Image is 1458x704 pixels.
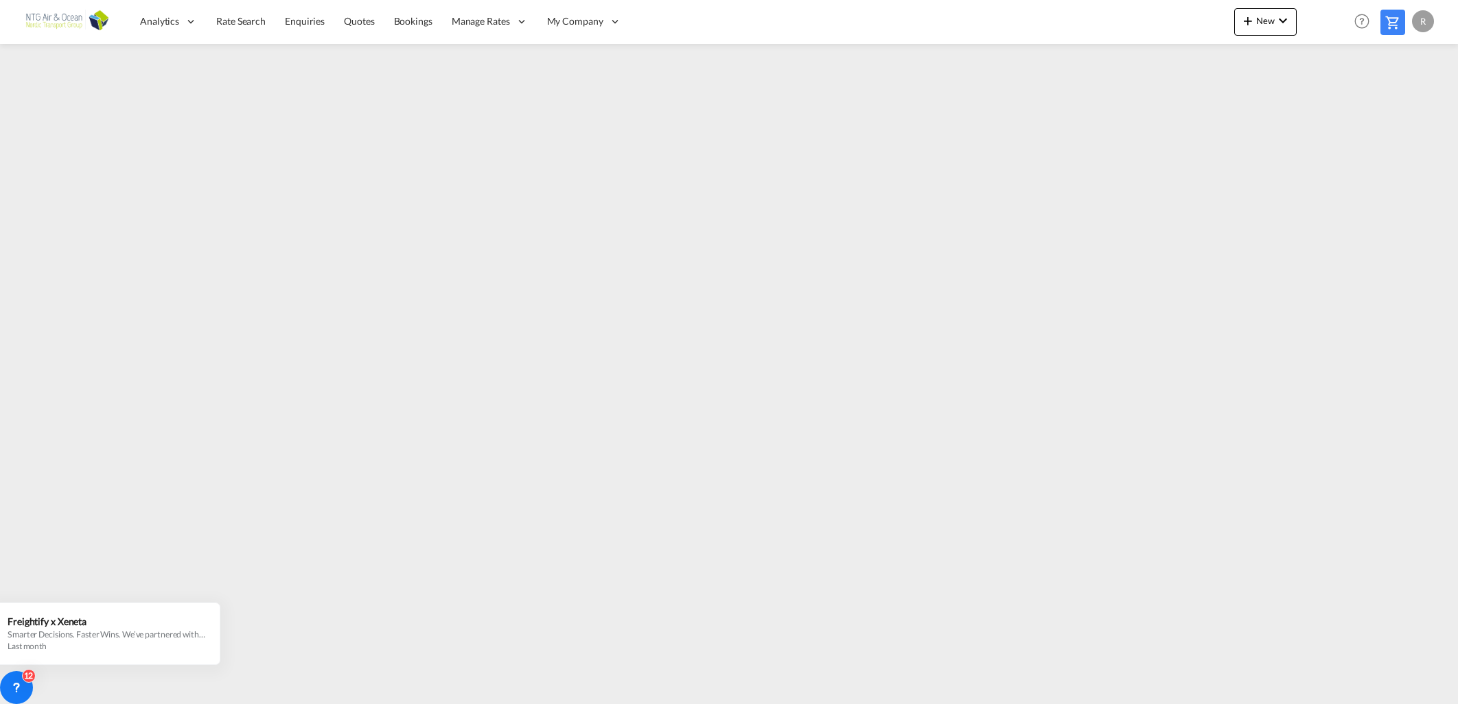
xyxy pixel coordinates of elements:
div: R [1412,10,1434,32]
span: Quotes [344,15,374,27]
img: 3755d540b01311ec8f4e635e801fad27.png [21,6,113,37]
span: My Company [547,14,603,28]
span: Analytics [140,14,179,28]
button: icon-plus 400-fgNewicon-chevron-down [1234,8,1297,36]
span: Enquiries [285,15,325,27]
span: Help [1350,10,1374,33]
span: Rate Search [216,15,266,27]
span: Bookings [394,15,432,27]
div: Help [1350,10,1380,34]
md-icon: icon-plus 400-fg [1240,12,1256,29]
span: Manage Rates [452,14,510,28]
md-icon: icon-chevron-down [1275,12,1291,29]
span: New [1240,15,1291,26]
